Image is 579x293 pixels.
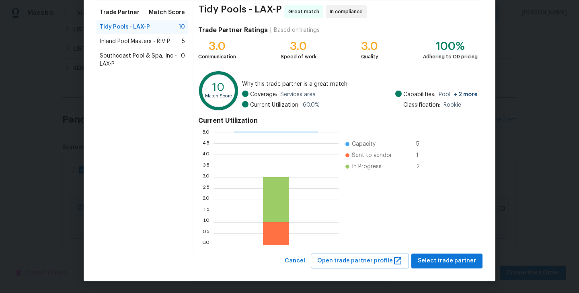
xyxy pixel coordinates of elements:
[202,175,209,180] text: 3.0
[281,42,316,50] div: 3.0
[352,140,376,148] span: Capacity
[202,141,209,146] text: 4.5
[179,23,185,31] span: 10
[198,53,236,61] div: Communication
[317,256,402,266] span: Open trade partner profile
[439,91,478,99] span: Pool
[416,140,429,148] span: 5
[443,101,461,109] span: Rookie
[423,42,478,50] div: 100%
[352,151,392,159] span: Sent to vendor
[352,163,382,171] span: In Progress
[311,254,409,268] button: Open trade partner profile
[274,26,320,34] div: Based on 1 ratings
[205,94,232,98] text: Match Score
[181,52,185,68] span: 0
[416,163,429,171] span: 2
[100,8,140,17] span: Trade Partner
[202,130,209,134] text: 5.0
[250,101,300,109] span: Current Utilization:
[100,23,150,31] span: Tidy Pools - LAX-P
[330,8,366,16] span: In compliance
[198,5,282,18] span: Tidy Pools - LAX-P
[423,53,478,61] div: Adhering to OD pricing
[202,152,209,157] text: 4.0
[198,117,478,125] h4: Current Utilization
[203,186,209,191] text: 2.5
[203,208,209,213] text: 1.5
[198,26,268,34] h4: Trade Partner Ratings
[212,82,225,93] text: 10
[454,92,478,97] span: + 2 more
[203,163,209,168] text: 3.5
[182,37,185,45] span: 5
[403,101,440,109] span: Classification:
[280,91,316,99] span: Services area
[281,254,308,268] button: Cancel
[202,231,209,236] text: 0.5
[361,53,378,61] div: Quality
[198,42,236,50] div: 3.0
[100,52,181,68] span: Southcoast Pool & Spa, Inc - LAX-P
[250,91,277,99] span: Coverage:
[303,101,320,109] span: 60.0 %
[411,254,482,268] button: Select trade partner
[416,151,429,159] span: 1
[268,26,274,34] div: |
[100,37,170,45] span: Inland Pool Masters - RIV-P
[149,8,185,17] span: Match Score
[418,256,476,266] span: Select trade partner
[202,197,209,202] text: 2.0
[281,53,316,61] div: Speed of work
[288,8,322,16] span: Great match
[285,256,305,266] span: Cancel
[203,220,209,225] text: 1.0
[202,242,209,247] text: 0.0
[361,42,378,50] div: 3.0
[403,91,435,99] span: Capabilities:
[242,80,478,88] span: Why this trade partner is a great match:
